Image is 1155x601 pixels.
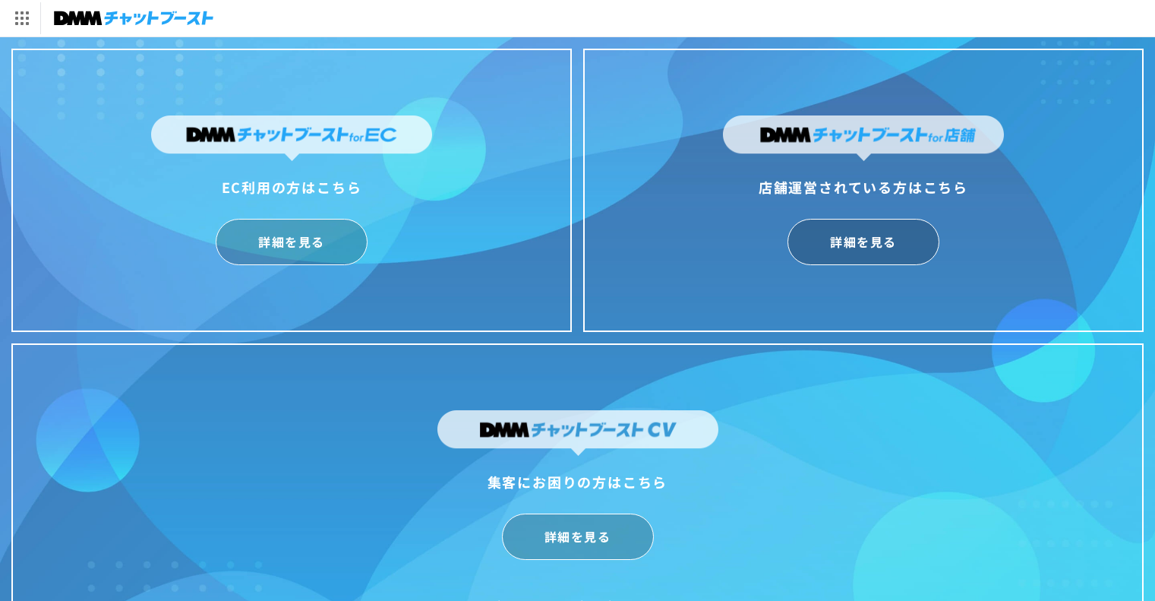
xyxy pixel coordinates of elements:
div: 集客にお困りの方はこちら [437,470,718,494]
a: 詳細を見る [502,514,654,560]
div: 店舗運営されている方はこちら [723,175,1004,199]
img: DMMチャットブーストCV [437,410,718,456]
a: 詳細を見る [216,219,368,265]
img: DMMチャットブーストforEC [151,115,432,161]
img: サービス [2,2,40,34]
img: DMMチャットブーストfor店舗 [723,115,1004,161]
a: 詳細を見る [787,219,939,265]
img: チャットブースト [54,8,213,29]
div: EC利用の方はこちら [151,175,432,199]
